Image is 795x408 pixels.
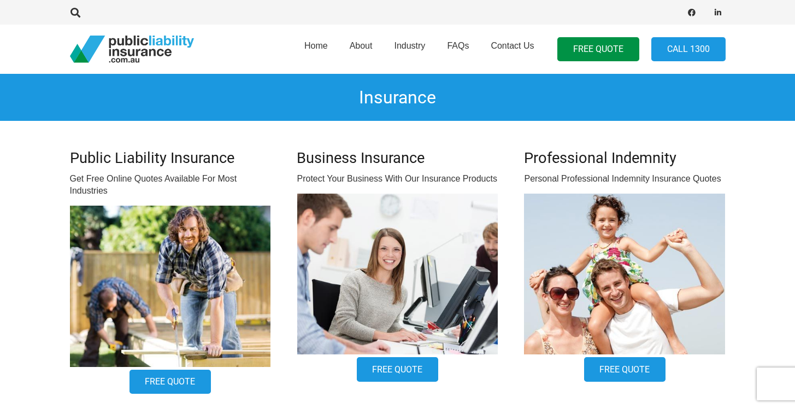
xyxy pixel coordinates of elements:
a: pli_logotransparent [70,36,194,63]
span: Contact Us [491,41,534,50]
a: FREE QUOTE [557,37,639,62]
span: Industry [394,41,425,50]
span: Home [304,41,328,50]
img: Insurance For Carpenters [70,206,271,366]
a: About [339,21,384,77]
a: Home [293,21,339,77]
a: FAQs [436,21,480,77]
a: Facebook [684,5,699,20]
p: Get Free Online Quotes Available For Most Industries [70,173,271,197]
a: Free Quote [129,370,211,394]
p: Personal Professional Indemnity Insurance Quotes [524,173,725,185]
a: Contact Us [480,21,545,77]
h3: Public Liability Insurance [70,149,271,167]
a: Industry [383,21,436,77]
h3: Business Insurance [297,149,498,167]
span: FAQs [447,41,469,50]
img: Professional Indemnity Insurance [297,194,498,354]
a: Free Quote [584,357,666,382]
a: LinkedIn [710,5,726,20]
a: Call 1300 [651,37,726,62]
img: Professional Indemnity Insurance [524,194,725,354]
span: About [350,41,373,50]
p: Protect Your Business With Our Insurance Products [297,173,498,185]
a: Free Quote [357,357,439,382]
a: Search [65,8,87,18]
h3: Professional Indemnity [524,149,725,167]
